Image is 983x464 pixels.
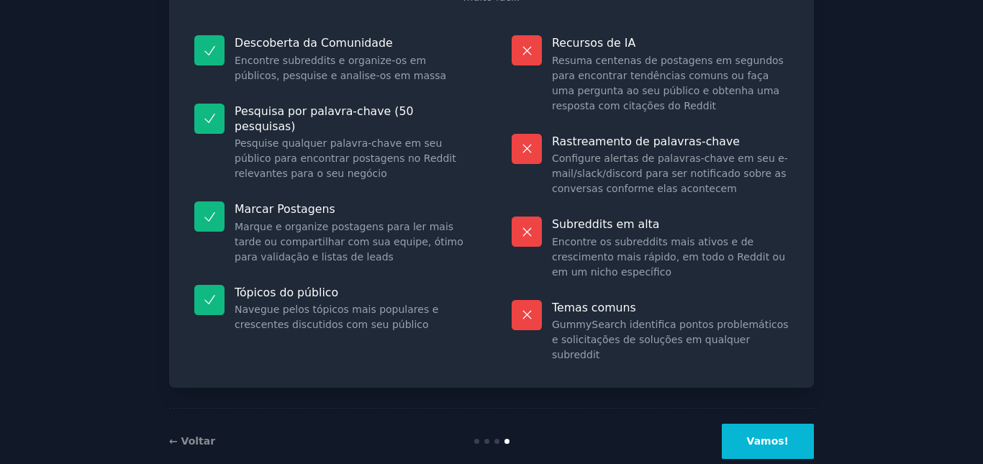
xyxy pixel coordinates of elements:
font: Rastreamento de palavras-chave [552,135,740,148]
a: ← Voltar [169,435,215,447]
font: Descoberta da Comunidade [235,36,393,50]
font: Temas comuns [552,301,636,314]
font: Navegue pelos tópicos mais populares e crescentes discutidos com seu público [235,304,438,330]
font: GummySearch identifica pontos problemáticos e solicitações de soluções em qualquer subreddit [552,319,789,360]
font: Configure alertas de palavras-chave em seu e-mail/slack/discord para ser notificado sobre as conv... [552,153,788,194]
font: Resuma centenas de postagens em segundos para encontrar tendências comuns ou faça uma pergunta ao... [552,55,784,112]
font: Pesquisa por palavra-chave (50 pesquisas) [235,104,413,133]
font: Pesquise qualquer palavra-chave em seu público para encontrar postagens no Reddit relevantes para... [235,137,456,179]
font: Encontre os subreddits mais ativos e de crescimento mais rápido, em todo o Reddit ou em um nicho ... [552,236,785,278]
font: Subreddits em alta [552,217,659,231]
font: Recursos de IA [552,36,635,50]
font: Vamos! [747,435,789,447]
font: Encontre subreddits e organize-os em públicos, pesquise e analise-os em massa [235,55,446,81]
font: Tópicos do público [235,286,338,299]
font: Marque e organize postagens para ler mais tarde ou compartilhar com sua equipe, ótimo para valida... [235,221,463,263]
button: Vamos! [722,424,814,459]
font: Marcar Postagens [235,202,335,216]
